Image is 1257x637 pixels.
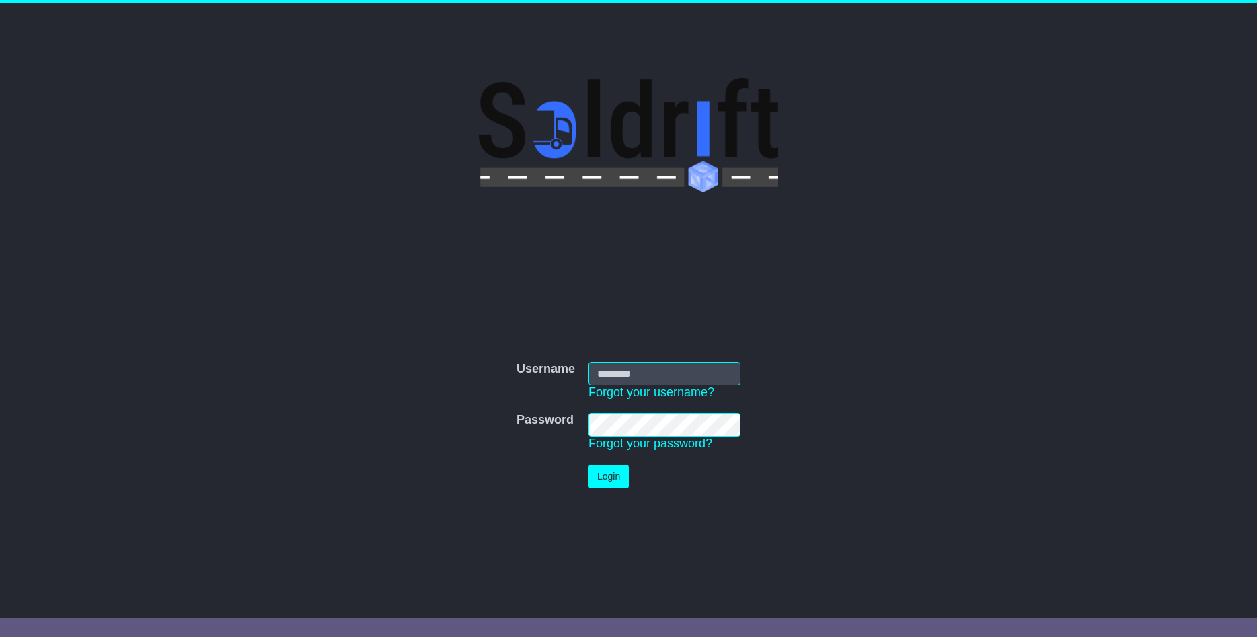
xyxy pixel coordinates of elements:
button: Login [588,465,629,488]
img: Soldrift Pty Ltd [479,78,778,192]
a: Forgot your password? [588,437,712,450]
a: Forgot your username? [588,385,714,399]
label: Password [517,413,574,428]
label: Username [517,362,575,377]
